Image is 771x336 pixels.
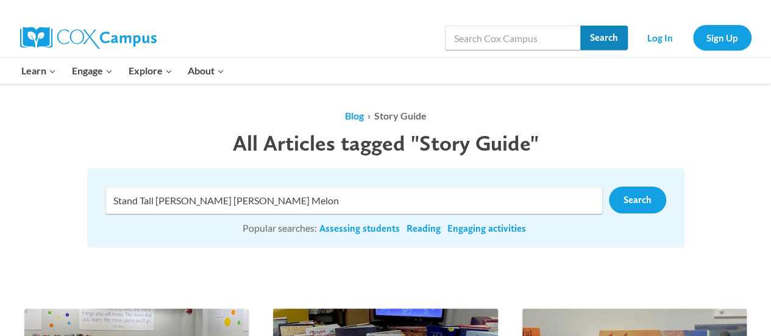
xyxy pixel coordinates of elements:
[634,25,751,50] nav: Secondary Navigation
[407,222,441,235] a: Reading
[445,26,628,50] input: Search Cox Campus
[64,58,121,84] button: Child menu of Engage
[693,25,751,50] a: Sign Up
[624,194,652,206] span: Search
[634,25,687,50] a: Log In
[319,222,400,235] a: Assessing students
[87,108,684,124] ol: ›
[233,130,539,156] span: All Articles tagged "Story Guide"
[105,187,603,214] input: Search input
[609,187,666,213] a: Search
[345,110,364,121] a: Blog
[20,27,157,49] img: Cox Campus
[580,26,628,50] input: Search
[243,222,317,234] span: Popular searches:
[447,222,526,235] a: Engaging activities
[105,187,609,214] form: Search form
[374,110,427,121] span: Story Guide
[121,58,180,84] button: Child menu of Explore
[14,58,65,84] button: Child menu of Learn
[14,58,232,84] nav: Primary Navigation
[180,58,232,84] button: Child menu of About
